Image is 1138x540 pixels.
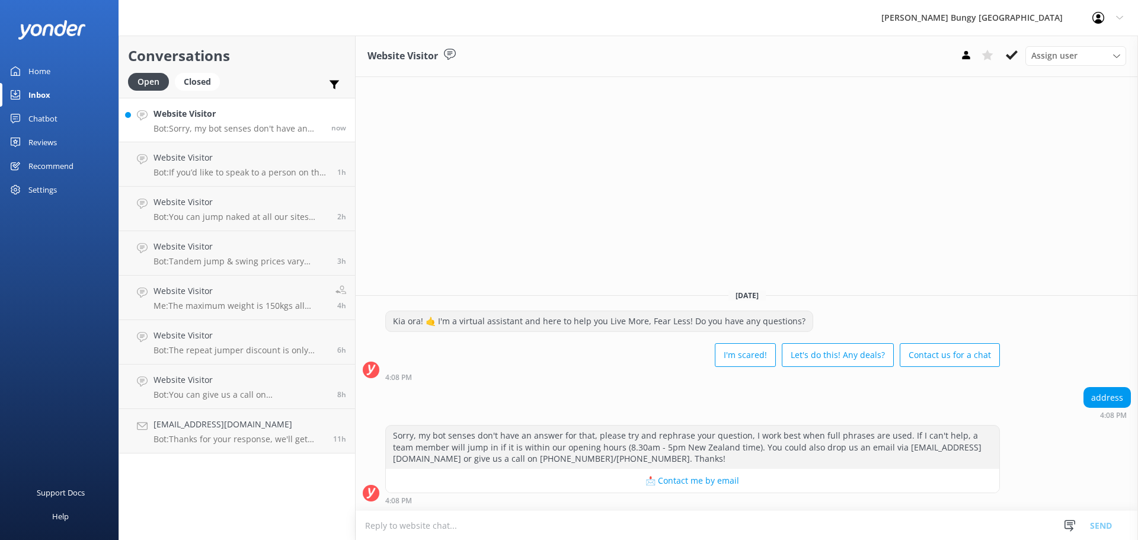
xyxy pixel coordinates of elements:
p: Me: The maximum weight is 150kgs all together. [154,301,327,311]
div: Home [28,59,50,83]
strong: 4:08 PM [385,374,412,381]
a: Website VisitorBot:Sorry, my bot senses don't have an answer for that, please try and rephrase yo... [119,98,355,142]
div: Aug 21 2025 04:08pm (UTC +12:00) Pacific/Auckland [385,496,1000,504]
strong: 4:08 PM [1100,412,1127,419]
a: Closed [175,75,226,88]
a: [EMAIL_ADDRESS][DOMAIN_NAME]Bot:Thanks for your response, we'll get back to you as soon as we can... [119,409,355,453]
div: Settings [28,178,57,202]
div: Kia ora! 🤙 I'm a virtual assistant and here to help you Live More, Fear Less! Do you have any que... [386,311,813,331]
button: 📩 Contact me by email [386,469,999,493]
a: Website VisitorBot:Tandem jump & swing prices vary based on location, activity, and fare type, an... [119,231,355,276]
button: I'm scared! [715,343,776,367]
div: address [1084,388,1130,408]
div: Inbox [28,83,50,107]
div: Assign User [1025,46,1126,65]
div: Aug 21 2025 04:08pm (UTC +12:00) Pacific/Auckland [385,373,1000,381]
img: yonder-white-logo.png [18,20,86,40]
span: Aug 21 2025 02:47pm (UTC +12:00) Pacific/Auckland [337,167,346,177]
h4: Website Visitor [154,373,328,386]
p: Bot: The repeat jumper discount is only applicable for returning customers booking singular activ... [154,345,328,356]
p: Bot: Sorry, my bot senses don't have an answer for that, please try and rephrase your question, I... [154,123,322,134]
div: Reviews [28,130,57,154]
span: Aug 21 2025 07:55am (UTC +12:00) Pacific/Auckland [337,389,346,400]
a: Website VisitorBot:If you’d like to speak to a person on the [PERSON_NAME] Bungy reservations tea... [119,142,355,187]
h4: Website Visitor [154,107,322,120]
a: Open [128,75,175,88]
h3: Website Visitor [367,49,438,64]
span: Aug 21 2025 04:33am (UTC +12:00) Pacific/Auckland [333,434,346,444]
span: Aug 21 2025 09:51am (UTC +12:00) Pacific/Auckland [337,345,346,355]
h4: Website Visitor [154,151,328,164]
span: Aug 21 2025 12:24pm (UTC +12:00) Pacific/Auckland [337,256,346,266]
div: Help [52,504,69,528]
a: Website VisitorBot:The repeat jumper discount is only applicable for returning customers booking ... [119,320,355,365]
div: Sorry, my bot senses don't have an answer for that, please try and rephrase your question, I work... [386,426,999,469]
span: Aug 21 2025 02:03pm (UTC +12:00) Pacific/Auckland [337,212,346,222]
span: Aug 21 2025 04:08pm (UTC +12:00) Pacific/Auckland [331,123,346,133]
strong: 4:08 PM [385,497,412,504]
span: Assign user [1031,49,1078,62]
div: Chatbot [28,107,57,130]
div: Recommend [28,154,73,178]
h4: Website Visitor [154,240,328,253]
p: Bot: Tandem jump & swing prices vary based on location, activity, and fare type, and are charged ... [154,256,328,267]
a: Website VisitorMe:The maximum weight is 150kgs all together.4h [119,276,355,320]
p: Bot: Thanks for your response, we'll get back to you as soon as we can during opening hours. [154,434,324,445]
p: Bot: You can jump naked at all our sites except in [GEOGRAPHIC_DATA], but tandem jumps are subjec... [154,212,328,222]
h4: Website Visitor [154,329,328,342]
button: Let's do this! Any deals? [782,343,894,367]
div: Support Docs [37,481,85,504]
p: Bot: If you’d like to speak to a person on the [PERSON_NAME] Bungy reservations team, please call... [154,167,328,178]
h4: Website Visitor [154,196,328,209]
a: Website VisitorBot:You can give us a call on [PHONE_NUMBER] or [PHONE_NUMBER] to chat with a crew... [119,365,355,409]
button: Contact us for a chat [900,343,1000,367]
div: Aug 21 2025 04:08pm (UTC +12:00) Pacific/Auckland [1083,411,1131,419]
div: Closed [175,73,220,91]
span: [DATE] [728,290,766,301]
h4: Website Visitor [154,285,327,298]
p: Bot: You can give us a call on [PHONE_NUMBER] or [PHONE_NUMBER] to chat with a crew member. Our o... [154,389,328,400]
h2: Conversations [128,44,346,67]
span: Aug 21 2025 11:58am (UTC +12:00) Pacific/Auckland [337,301,346,311]
div: Open [128,73,169,91]
h4: [EMAIL_ADDRESS][DOMAIN_NAME] [154,418,324,431]
a: Website VisitorBot:You can jump naked at all our sites except in [GEOGRAPHIC_DATA], but tandem ju... [119,187,355,231]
